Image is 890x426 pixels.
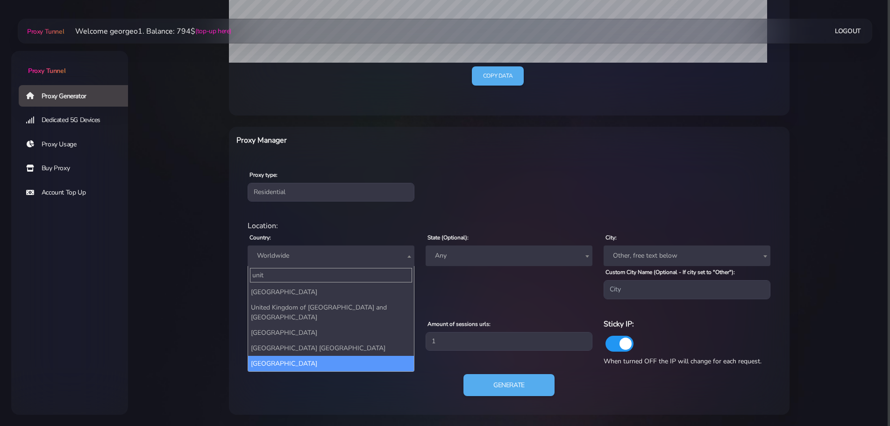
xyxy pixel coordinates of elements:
[605,233,617,242] label: City:
[248,245,414,266] span: Worldwide
[250,268,412,282] input: Search
[19,182,135,203] a: Account Top Up
[242,220,776,231] div: Location:
[19,85,135,107] a: Proxy Generator
[249,233,271,242] label: Country:
[11,51,128,76] a: Proxy Tunnel
[845,381,878,414] iframe: Webchat Widget
[253,249,409,262] span: Worldwide
[248,340,414,356] li: [GEOGRAPHIC_DATA] [GEOGRAPHIC_DATA]
[249,171,278,179] label: Proxy type:
[427,320,491,328] label: Amount of sessions urls:
[431,249,587,262] span: Any
[604,357,762,366] span: When turned OFF the IP will change for each request.
[609,249,765,262] span: Other, free text below
[19,134,135,155] a: Proxy Usage
[426,245,592,266] span: Any
[472,66,524,86] a: Copy data
[604,318,770,330] h6: Sticky IP:
[835,22,861,40] a: Logout
[604,280,770,299] input: City
[195,26,231,36] a: (top-up here)
[248,300,414,325] li: United Kingdom of [GEOGRAPHIC_DATA] and [GEOGRAPHIC_DATA]
[64,26,231,37] li: Welcome georgeo1. Balance: 794$
[236,134,550,146] h6: Proxy Manager
[25,24,64,39] a: Proxy Tunnel
[19,158,135,179] a: Buy Proxy
[427,233,469,242] label: State (Optional):
[248,284,414,300] li: [GEOGRAPHIC_DATA]
[604,245,770,266] span: Other, free text below
[463,374,555,397] button: Generate
[19,109,135,131] a: Dedicated 5G Devices
[248,356,414,371] li: [GEOGRAPHIC_DATA]
[605,268,735,276] label: Custom City Name (Optional - If city set to "Other"):
[28,66,65,75] span: Proxy Tunnel
[242,307,776,318] div: Proxy Settings:
[248,325,414,340] li: [GEOGRAPHIC_DATA]
[27,27,64,36] span: Proxy Tunnel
